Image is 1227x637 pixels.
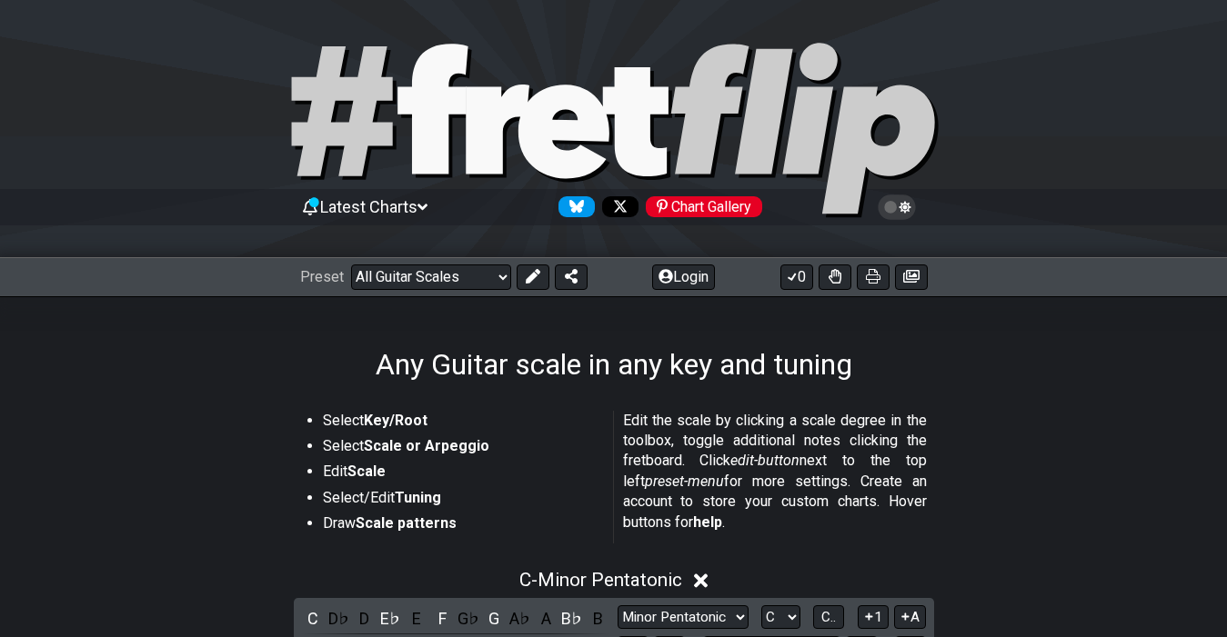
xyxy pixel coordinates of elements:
[819,264,851,290] button: Toggle Dexterity for all fretkits
[646,196,762,217] div: Chart Gallery
[364,437,489,454] strong: Scale or Arpeggio
[857,264,890,290] button: Print
[555,264,588,290] button: Share Preset
[693,513,722,531] strong: help
[519,569,682,591] span: C - Minor Pentatonic
[623,411,927,532] p: Edit the scale by clicking a scale degree in the toolbox, toggle additional notes clicking the fr...
[645,473,724,490] em: preset-menu
[730,452,800,469] em: edit-button
[327,606,350,631] div: toggle pitch class
[517,264,549,290] button: Edit Preset
[895,264,928,290] button: Create image
[376,347,852,382] h1: Any Guitar scale in any key and tuning
[320,197,417,216] span: Latest Charts
[364,412,427,429] strong: Key/Root
[534,606,558,631] div: toggle pitch class
[457,606,480,631] div: toggle pitch class
[595,196,639,217] a: Follow #fretflip at X
[351,264,511,290] select: Preset
[323,411,601,436] li: Select
[586,606,609,631] div: toggle pitch class
[813,605,844,630] button: C..
[618,605,749,630] select: Scale
[652,264,715,290] button: Login
[300,268,344,285] span: Preset
[356,514,457,532] strong: Scale patterns
[405,606,428,631] div: toggle pitch class
[323,462,601,487] li: Edit
[508,606,532,631] div: toggle pitch class
[894,605,926,630] button: A
[353,606,377,631] div: toggle pitch class
[887,199,908,215] span: Toggle light / dark theme
[780,264,813,290] button: 0
[323,436,601,462] li: Select
[639,196,762,217] a: #fretflip at Pinterest
[761,605,800,630] select: Tonic/Root
[347,463,386,480] strong: Scale
[301,606,325,631] div: toggle pitch class
[551,196,595,217] a: Follow #fretflip at Bluesky
[378,606,402,631] div: toggle pitch class
[482,606,506,631] div: toggle pitch class
[430,606,454,631] div: toggle pitch class
[323,513,601,539] li: Draw
[560,606,584,631] div: toggle pitch class
[858,605,889,630] button: 1
[323,488,601,513] li: Select/Edit
[821,609,836,625] span: C..
[395,489,441,506] strong: Tuning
